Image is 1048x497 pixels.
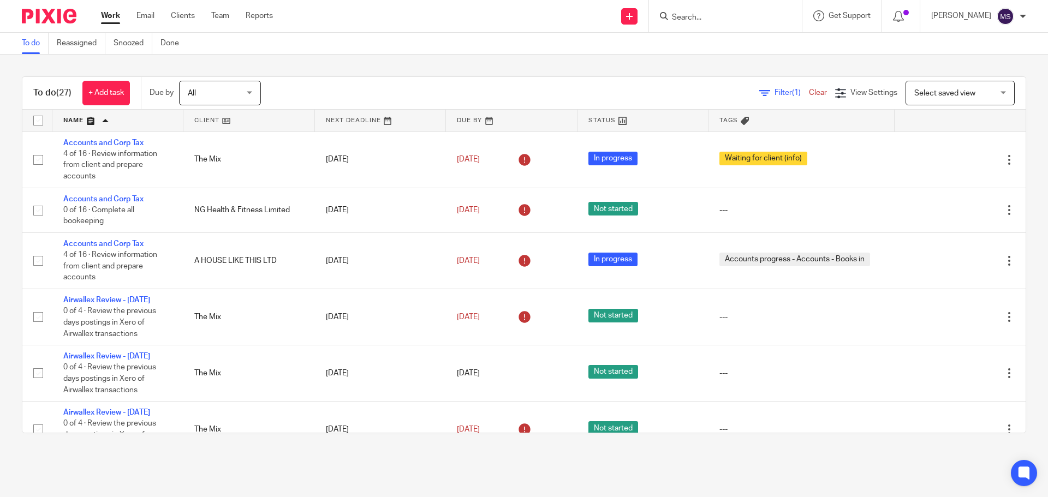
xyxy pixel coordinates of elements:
[719,253,870,266] span: Accounts progress - Accounts - Books in
[997,8,1014,25] img: svg%3E
[22,9,76,23] img: Pixie
[829,12,871,20] span: Get Support
[188,89,196,97] span: All
[63,308,156,338] span: 0 of 4 · Review the previous days postings in Xero of Airwallex transactions
[183,402,314,458] td: The Mix
[588,253,638,266] span: In progress
[315,188,446,232] td: [DATE]
[792,89,801,97] span: (1)
[719,368,884,379] div: ---
[63,409,150,416] a: Airwallex Review - [DATE]
[914,89,975,97] span: Select saved view
[63,364,156,394] span: 0 of 4 · Review the previous days postings in Xero of Airwallex transactions
[150,87,174,98] p: Due by
[63,195,144,203] a: Accounts and Corp Tax
[671,13,769,23] input: Search
[719,152,807,165] span: Waiting for client (info)
[136,10,154,21] a: Email
[211,10,229,21] a: Team
[719,205,884,215] div: ---
[22,33,49,54] a: To do
[719,117,738,123] span: Tags
[63,240,144,248] a: Accounts and Corp Tax
[63,296,150,304] a: Airwallex Review - [DATE]
[63,139,144,147] a: Accounts and Corp Tax
[315,345,446,402] td: [DATE]
[588,421,638,435] span: Not started
[183,289,314,345] td: The Mix
[171,10,195,21] a: Clients
[63,252,157,282] span: 4 of 16 · Review information from client and prepare accounts
[588,309,638,322] span: Not started
[63,352,150,360] a: Airwallex Review - [DATE]
[82,81,130,105] a: + Add task
[246,10,273,21] a: Reports
[63,206,134,225] span: 0 of 16 · Complete all bookeeping
[160,33,187,54] a: Done
[931,10,991,21] p: [PERSON_NAME]
[315,402,446,458] td: [DATE]
[183,345,314,402] td: The Mix
[183,131,314,188] td: The Mix
[63,420,156,450] span: 0 of 4 · Review the previous days postings in Xero of Airwallex transactions
[315,131,446,188] td: [DATE]
[457,206,480,214] span: [DATE]
[457,155,480,163] span: [DATE]
[457,426,480,433] span: [DATE]
[588,152,638,165] span: In progress
[183,233,314,289] td: A HOUSE LIKE THIS LTD
[33,87,72,99] h1: To do
[719,312,884,322] div: ---
[63,150,157,180] span: 4 of 16 · Review information from client and prepare accounts
[588,365,638,379] span: Not started
[114,33,152,54] a: Snoozed
[457,313,480,321] span: [DATE]
[56,88,72,97] span: (27)
[809,89,827,97] a: Clear
[457,369,480,377] span: [DATE]
[850,89,897,97] span: View Settings
[101,10,120,21] a: Work
[588,202,638,215] span: Not started
[775,89,809,97] span: Filter
[183,188,314,232] td: NG Health & Fitness Limited
[719,424,884,435] div: ---
[57,33,105,54] a: Reassigned
[315,289,446,345] td: [DATE]
[457,257,480,265] span: [DATE]
[315,233,446,289] td: [DATE]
